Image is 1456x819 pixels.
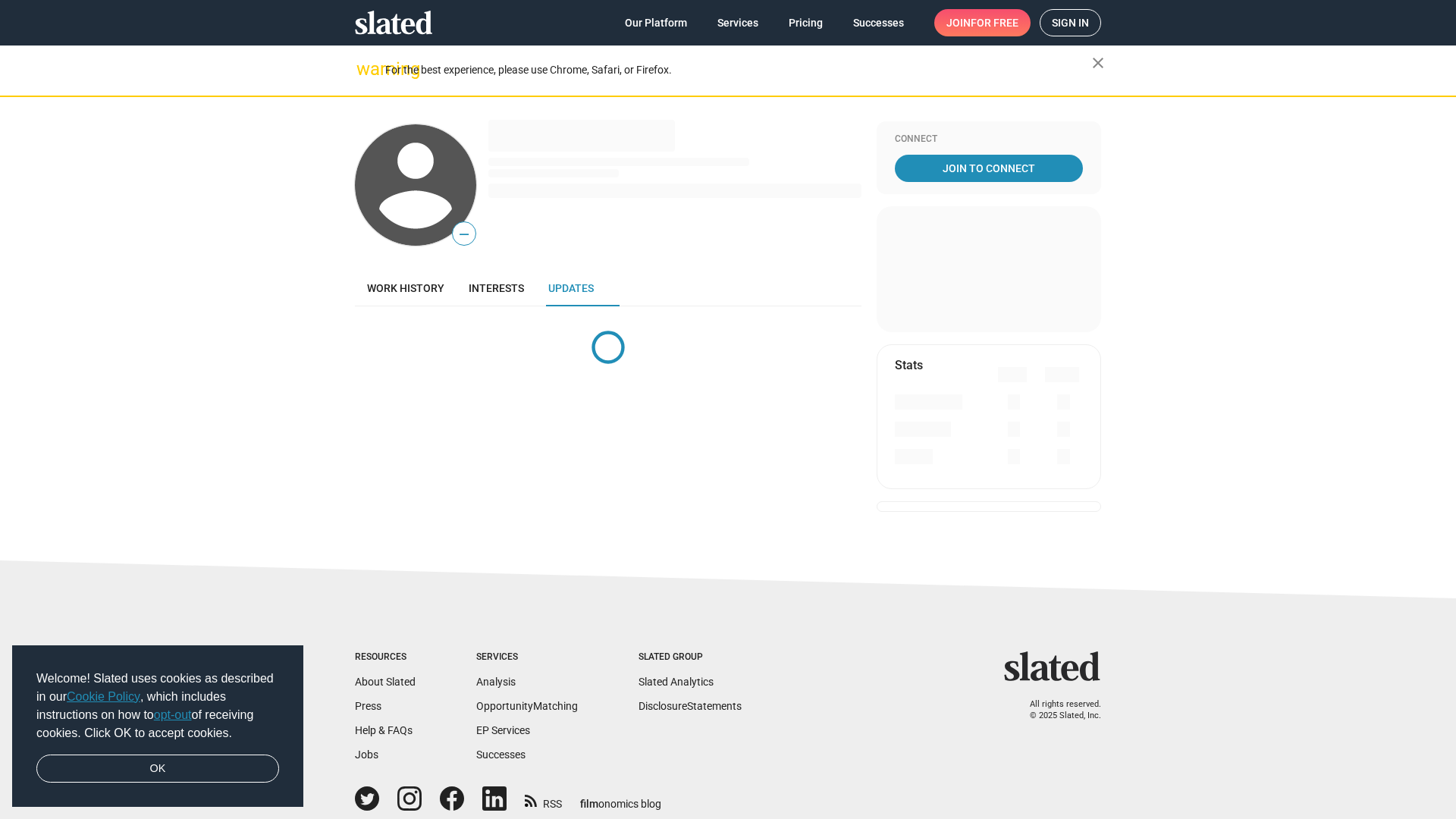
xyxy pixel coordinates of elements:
a: Jobs [355,748,378,761]
a: RSS [525,788,562,811]
a: Slated Analytics [639,676,714,688]
span: Services [717,9,758,36]
span: Welcome! Slated uses cookies as described in our , which includes instructions on how to of recei... [36,670,279,742]
div: Connect [895,133,1083,146]
span: Work history [367,282,444,294]
span: — [453,224,475,244]
a: filmonomics blog [580,785,661,811]
div: Resources [355,651,416,664]
mat-card-title: Stats [895,357,923,373]
a: dismiss cookie message [36,755,279,783]
a: Interests [457,270,536,306]
a: Updates [536,270,606,306]
a: Join To Connect [895,155,1083,182]
a: EP Services [476,724,530,736]
a: Sign in [1040,9,1101,36]
span: Pricing [789,9,823,36]
a: Work history [355,270,457,306]
a: Joinfor free [934,9,1031,36]
span: for free [971,9,1018,36]
a: Analysis [476,676,516,688]
a: Successes [476,748,526,761]
mat-icon: close [1089,54,1107,72]
span: Join To Connect [898,155,1080,182]
span: Our Platform [625,9,687,36]
span: film [580,798,598,810]
a: About Slated [355,676,416,688]
div: For the best experience, please use Chrome, Safari, or Firefox. [385,60,1092,80]
a: Press [355,700,381,712]
span: Successes [853,9,904,36]
a: OpportunityMatching [476,700,578,712]
a: Services [705,9,770,36]
span: Sign in [1052,10,1089,36]
a: Successes [841,9,916,36]
a: opt-out [154,708,192,721]
div: Slated Group [639,651,742,664]
a: DisclosureStatements [639,700,742,712]
mat-icon: warning [356,60,375,78]
div: cookieconsent [12,645,303,808]
div: Services [476,651,578,664]
span: Join [946,9,1018,36]
a: Our Platform [613,9,699,36]
a: Help & FAQs [355,724,413,736]
span: Interests [469,282,524,294]
p: All rights reserved. © 2025 Slated, Inc. [1014,699,1101,721]
span: Updates [548,282,594,294]
a: Pricing [777,9,835,36]
a: Cookie Policy [67,690,140,703]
